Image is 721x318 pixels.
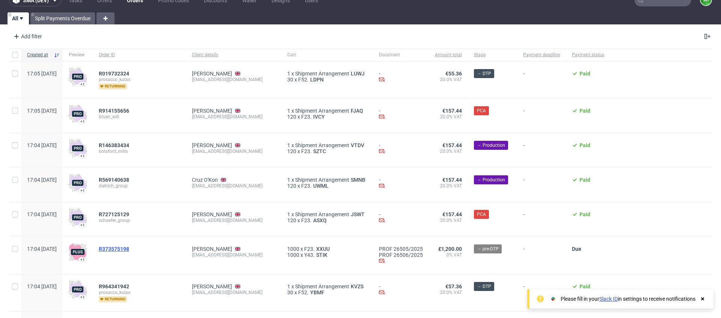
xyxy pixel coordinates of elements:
a: JSWT [349,211,366,217]
a: R964341942 [99,283,131,289]
div: [EMAIL_ADDRESS][DOMAIN_NAME] [192,183,275,189]
span: Shipment Arrangement [295,142,349,148]
div: [EMAIL_ADDRESS][DOMAIN_NAME] [192,289,275,295]
span: 120 [287,217,296,223]
a: R569140638 [99,177,131,183]
span: Preview [69,52,87,58]
a: STIK [315,252,329,258]
span: F23. [301,183,312,189]
span: 120 [287,183,296,189]
div: +1 [80,223,85,227]
span: UWML [312,183,330,189]
a: [PERSON_NAME] [192,71,232,77]
div: [EMAIL_ADDRESS][DOMAIN_NAME] [192,77,275,83]
span: €157.44 [442,177,462,183]
div: +1 [80,82,85,86]
span: Payment deadline [523,52,560,58]
a: FJAQ [349,108,365,114]
div: - [379,211,423,225]
span: Due [572,246,581,252]
span: €157.44 [442,108,462,114]
span: Client details [192,52,275,58]
a: SZTC [312,148,327,154]
span: F52. [298,77,309,83]
img: pro-icon.017ec5509f39f3e742e3.png [69,174,87,192]
a: R914155656 [99,108,131,114]
span: 20.0% VAT [435,77,462,83]
div: x [287,252,367,258]
a: R727125129 [99,211,131,217]
a: SMNB [349,177,367,183]
span: 20.0% VAT [435,289,462,295]
span: - [523,246,560,265]
span: €157.44 [442,211,462,217]
span: botsford_mills [99,148,180,154]
span: R019732324 [99,71,129,77]
span: €57.36 [445,283,462,289]
span: 17:04 [DATE] [27,142,57,148]
span: - [523,108,560,124]
span: F52. [298,289,309,295]
img: plus-icon.676465ae8f3a83198b3f.png [69,243,87,261]
span: schaefer_group [99,217,180,223]
span: 20.0% VAT [435,183,462,189]
span: F23. [304,246,315,252]
span: - [523,211,560,228]
span: €55.36 [445,71,462,77]
span: returning [99,83,127,89]
div: x [287,142,367,148]
span: 1 [287,177,290,183]
span: 30 [287,289,293,295]
a: R019732324 [99,71,131,77]
span: Paid [579,177,590,183]
span: returning [99,296,127,302]
span: 1 [287,142,290,148]
a: [PERSON_NAME] [192,283,232,289]
img: pro-icon.017ec5509f39f3e742e3.png [69,208,87,226]
div: x [287,289,367,295]
img: pro-icon.017ec5509f39f3e742e3.png [69,68,87,86]
span: Order ID [99,52,180,58]
span: Paid [579,108,590,114]
span: F23. [301,217,312,223]
a: [PERSON_NAME] [192,108,232,114]
span: Paid [579,142,590,148]
span: 20.0% VAT [435,114,462,120]
div: - [379,283,423,297]
span: XXUU [315,246,331,252]
div: x [287,283,367,289]
span: - [523,177,560,193]
span: 1 [287,283,290,289]
span: R569140638 [99,177,129,183]
div: x [287,77,367,83]
span: dietrich_group [99,183,180,189]
div: - [379,71,423,84]
span: VTDV [349,142,366,148]
a: R373575198 [99,246,131,252]
div: - [379,142,423,155]
img: pro-icon.017ec5509f39f3e742e3.png [69,139,87,157]
span: Paid [579,71,590,77]
div: x [287,211,367,217]
div: x [287,246,367,252]
div: x [287,177,367,183]
span: → DTP [477,70,491,77]
span: YBMF [309,289,326,295]
a: PROF 26506/2025 [379,252,423,258]
div: [EMAIL_ADDRESS][DOMAIN_NAME] [192,148,275,154]
a: Cruz O'Kon [192,177,218,183]
span: Paid [579,211,590,217]
a: R146383434 [99,142,131,148]
span: → DTP [477,283,491,290]
div: x [287,217,367,223]
span: - [523,283,560,302]
a: KVZS [349,283,365,289]
a: IVCY [312,114,326,120]
span: 17:05 [DATE] [27,71,57,77]
span: £1,200.00 [438,246,462,252]
span: Created at [27,52,51,58]
span: → pre-DTP [477,246,499,252]
a: LUWJ [349,71,366,77]
div: x [287,71,367,77]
